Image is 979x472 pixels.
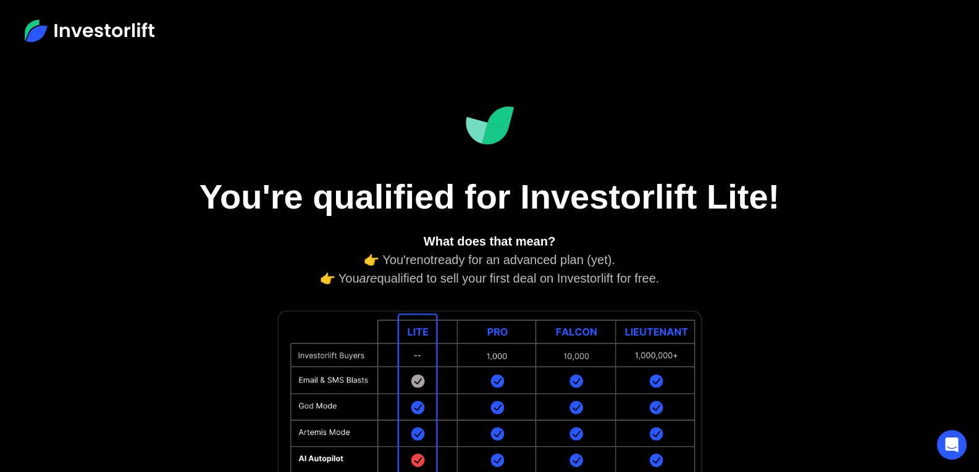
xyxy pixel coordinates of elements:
em: not [417,253,434,267]
img: Investorlift Dashboard [465,106,515,145]
div: 👉 You're ready for an advanced plan (yet). 👉 You qualified to sell your first deal on Investorlif... [224,232,755,288]
div: Open Intercom Messenger [937,430,967,460]
h1: You're qualified for Investorlift Lite! [181,176,799,217]
strong: What does that mean? [424,234,555,248]
em: are [359,271,377,285]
